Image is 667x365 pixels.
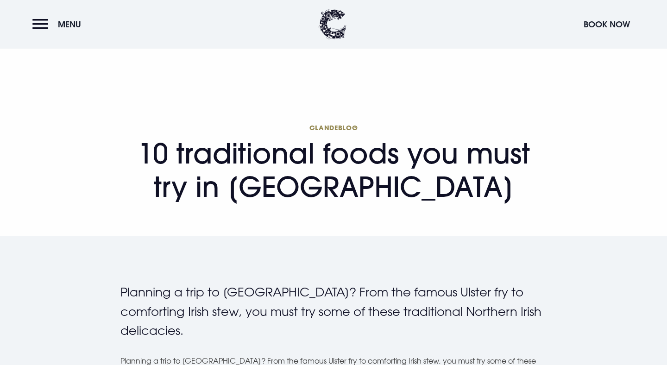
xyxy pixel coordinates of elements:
[58,19,81,30] span: Menu
[120,123,547,132] span: Clandeblog
[319,9,346,39] img: Clandeboye Lodge
[120,123,547,203] h1: 10 traditional foods you must try in [GEOGRAPHIC_DATA]
[32,14,86,34] button: Menu
[120,283,547,340] p: Planning a trip to [GEOGRAPHIC_DATA]? From the famous Ulster fry to comforting Irish stew, you mu...
[579,14,635,34] button: Book Now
